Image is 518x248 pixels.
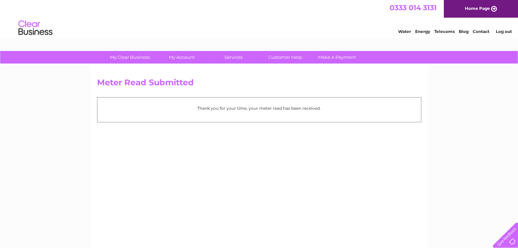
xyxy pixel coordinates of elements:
[434,29,455,34] a: Telecoms
[205,51,262,64] a: Services
[309,51,365,64] a: Make A Payment
[496,29,512,34] a: Log out
[98,4,420,33] div: Clear Business is a trading name of Verastar Limited (registered in [GEOGRAPHIC_DATA] No. 3667643...
[257,51,313,64] a: Customer Help
[459,29,469,34] a: Blog
[97,78,421,91] h2: Meter Read Submitted
[18,18,53,38] img: logo.png
[154,51,210,64] a: My Account
[102,51,158,64] a: My Clear Business
[415,29,430,34] a: Energy
[473,29,489,34] a: Contact
[390,3,437,12] a: 0333 014 3131
[398,29,411,34] a: Water
[101,105,418,111] p: Thank you for your time, your meter read has been received.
